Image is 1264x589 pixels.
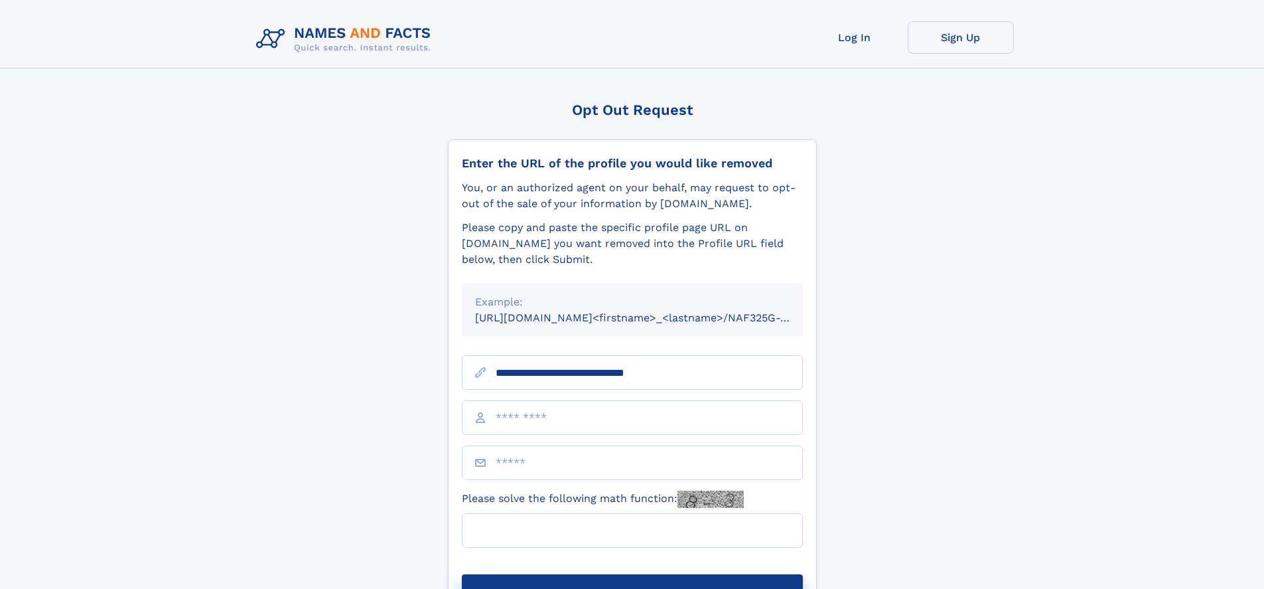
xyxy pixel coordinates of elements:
div: Please copy and paste the specific profile page URL on [DOMAIN_NAME] you want removed into the Pr... [462,220,803,268]
div: You, or an authorized agent on your behalf, may request to opt-out of the sale of your informatio... [462,180,803,212]
div: Opt Out Request [448,102,817,118]
a: Sign Up [908,21,1014,54]
img: Logo Names and Facts [251,21,442,57]
div: Example: [475,294,790,310]
small: [URL][DOMAIN_NAME]<firstname>_<lastname>/NAF325G-xxxxxxxx [475,311,828,324]
label: Please solve the following math function: [462,491,744,508]
a: Log In [802,21,908,54]
div: Enter the URL of the profile you would like removed [462,156,803,171]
